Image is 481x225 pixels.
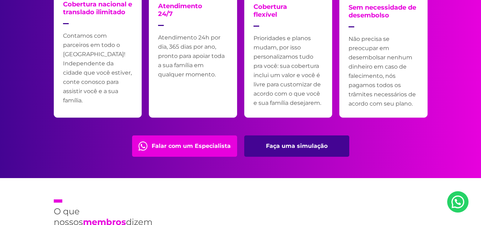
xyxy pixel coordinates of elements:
[244,135,349,157] a: Faça uma simulação
[349,34,418,108] p: Não precisa se preocupar em desembolsar nenhum dinheiro em caso de falecimento, nós pagamos todos...
[253,34,323,108] p: Prioridades e planos mudam, por isso personalizamos tudo pra você: sua cobertura inclui um valor ...
[132,135,237,157] a: Falar com um Especialista
[447,191,469,213] a: Nosso Whatsapp
[63,31,133,105] p: Contamos com parceiros em todo o [GEOGRAPHIC_DATA]! Independente da cidade que você estiver, cont...
[138,141,147,151] img: fale com consultor
[63,0,133,24] h4: Cobertura nacional e translado ilimitado
[349,4,418,27] h4: Sem necessidade de desembolso
[253,3,287,27] h4: Cobertura flexível
[158,2,202,26] h4: Atendimento 24/7
[158,33,228,79] p: Atendimento 24h por dia, 365 dias por ano, pronto para apoiar toda a sua família em qualquer mome...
